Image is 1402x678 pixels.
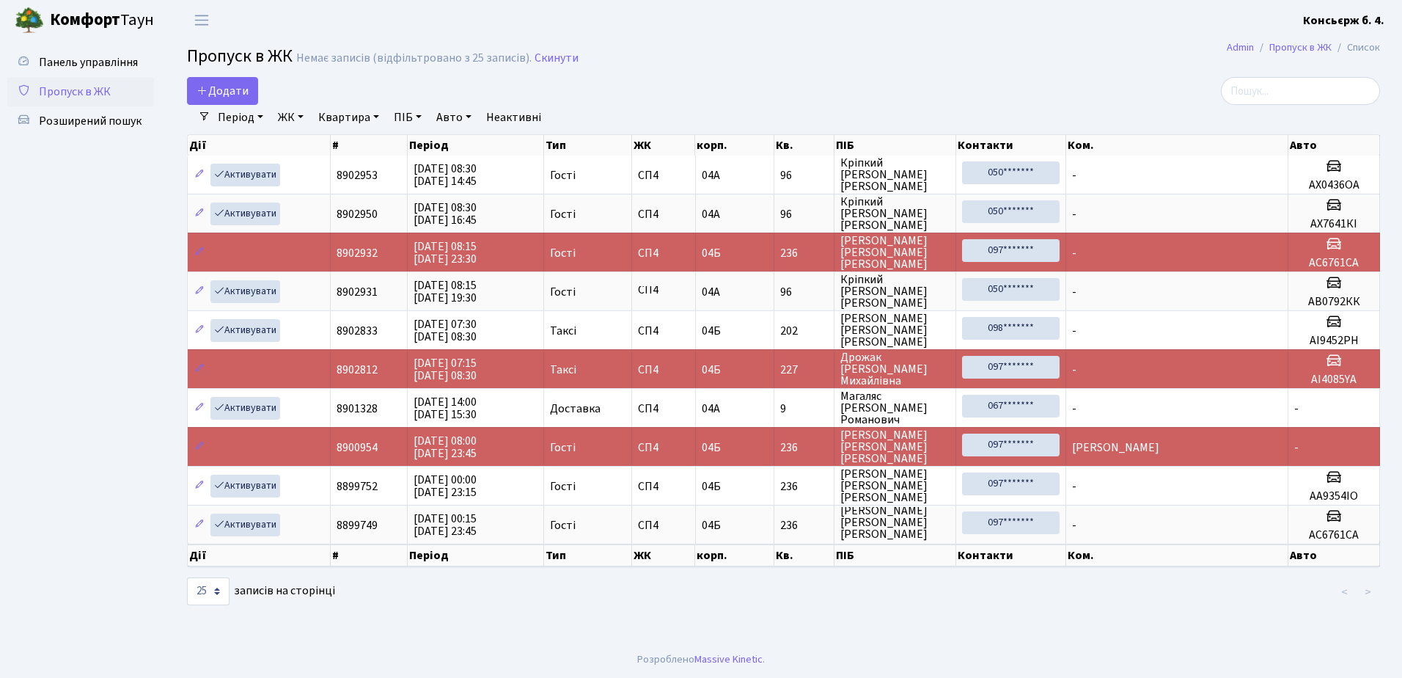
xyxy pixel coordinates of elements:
span: Гості [550,247,576,259]
a: Панель управління [7,48,154,77]
a: Авто [430,105,477,130]
a: Квартира [312,105,385,130]
label: записів на сторінці [187,577,335,605]
span: Гості [550,442,576,453]
span: 8902931 [337,284,378,300]
th: Дії [188,135,331,156]
span: 9 [780,403,828,415]
th: Ком. [1066,544,1289,566]
a: Пропуск в ЖК [7,77,154,106]
span: Додати [197,83,249,99]
a: Консьєрж б. 4. [1303,12,1384,29]
th: ЖК [632,544,696,566]
span: 96 [780,286,828,298]
span: - [1294,440,1299,456]
input: Пошук... [1221,77,1380,105]
h5: АІ9452РН [1294,334,1373,348]
a: Активувати [210,319,280,342]
th: Тип [544,135,632,156]
span: Таун [50,8,154,33]
span: СП4 [638,325,689,337]
span: [PERSON_NAME] [PERSON_NAME] [PERSON_NAME] [840,468,950,503]
th: Тип [544,544,632,566]
span: Гості [550,169,576,181]
a: Активувати [210,280,280,303]
span: 8902833 [337,323,378,339]
span: Таксі [550,325,576,337]
span: Гості [550,208,576,220]
th: Період [408,544,544,566]
th: # [331,135,408,156]
h5: АС6761СА [1294,256,1373,270]
span: [DATE] 00:15 [DATE] 23:45 [414,511,477,539]
span: Дрожак [PERSON_NAME] Михайлівна [840,351,950,387]
span: 236 [780,520,828,531]
span: [DATE] 08:15 [DATE] 19:30 [414,277,477,306]
th: Дії [188,544,331,566]
th: ПІБ [834,135,957,156]
span: СП4 [638,442,689,453]
span: Гості [550,481,576,492]
span: - [1072,362,1076,378]
a: Додати [187,77,258,105]
span: 8902953 [337,167,378,183]
span: - [1072,517,1076,533]
span: - [1072,245,1076,261]
span: Доставка [550,403,601,415]
span: - [1072,323,1076,339]
a: Активувати [210,203,280,225]
div: Немає записів (відфільтровано з 25 записів). [296,51,532,65]
span: [DATE] 14:00 [DATE] 15:30 [414,394,477,423]
span: Кріпкий [PERSON_NAME] [PERSON_NAME] [840,157,950,192]
span: [DATE] 07:30 [DATE] 08:30 [414,316,477,345]
span: 96 [780,169,828,181]
span: [PERSON_NAME] [PERSON_NAME] [PERSON_NAME] [840,429,950,464]
span: 96 [780,208,828,220]
th: Кв. [774,544,834,566]
span: - [1072,401,1076,417]
span: [DATE] 00:00 [DATE] 23:15 [414,472,477,500]
span: Кріпкий [PERSON_NAME] [PERSON_NAME] [840,196,950,231]
th: Ком. [1066,135,1289,156]
span: Кріпкий [PERSON_NAME] [PERSON_NAME] [840,274,950,309]
span: [DATE] 07:15 [DATE] 08:30 [414,355,477,384]
th: корп. [695,544,774,566]
span: - [1072,284,1076,300]
th: корп. [695,135,774,156]
span: СП4 [638,520,689,531]
span: 8900954 [337,440,378,456]
h5: АА9354ІО [1294,489,1373,503]
h5: АІ4085YA [1294,373,1373,387]
span: 8902950 [337,206,378,222]
span: 04Б [702,362,721,378]
span: 8899749 [337,517,378,533]
span: Гості [550,286,576,298]
span: 04А [702,167,720,183]
span: Гості [550,520,576,531]
span: 8901328 [337,401,378,417]
nav: breadcrumb [1205,32,1402,63]
h5: АХ0436ОА [1294,178,1373,192]
span: 8902932 [337,245,378,261]
th: Кв. [774,135,834,156]
th: # [331,544,408,566]
span: СП4 [638,247,689,259]
span: 04А [702,206,720,222]
span: [DATE] 08:30 [DATE] 14:45 [414,161,477,189]
a: Скинути [535,51,579,65]
span: Таксі [550,364,576,376]
span: 8902812 [337,362,378,378]
a: Massive Kinetic [694,652,763,667]
h5: АХ7641КІ [1294,217,1373,231]
span: 04А [702,401,720,417]
span: [DATE] 08:00 [DATE] 23:45 [414,433,477,462]
button: Переключити навігацію [183,8,220,32]
li: Список [1332,40,1380,56]
a: Пропуск в ЖК [1269,40,1332,55]
th: Авто [1288,544,1380,566]
a: Неактивні [480,105,547,130]
span: 04А [702,284,720,300]
span: Панель управління [39,54,138,70]
span: 04Б [702,478,721,495]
